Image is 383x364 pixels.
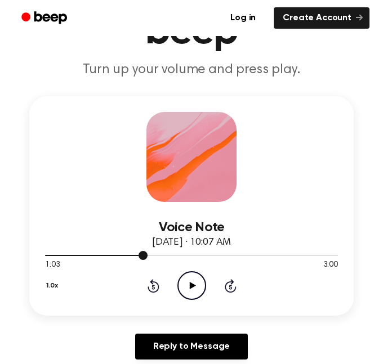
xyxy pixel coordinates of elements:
span: [DATE] · 10:07 AM [152,237,231,248]
span: 3:00 [323,259,338,271]
a: Create Account [274,7,369,29]
a: Log in [219,5,267,31]
a: Beep [14,7,77,29]
h3: Voice Note [45,220,338,235]
p: Turn up your volume and press play. [14,61,369,78]
span: 1:03 [45,259,60,271]
a: Reply to Message [135,334,248,359]
button: 1.0x [45,276,62,295]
